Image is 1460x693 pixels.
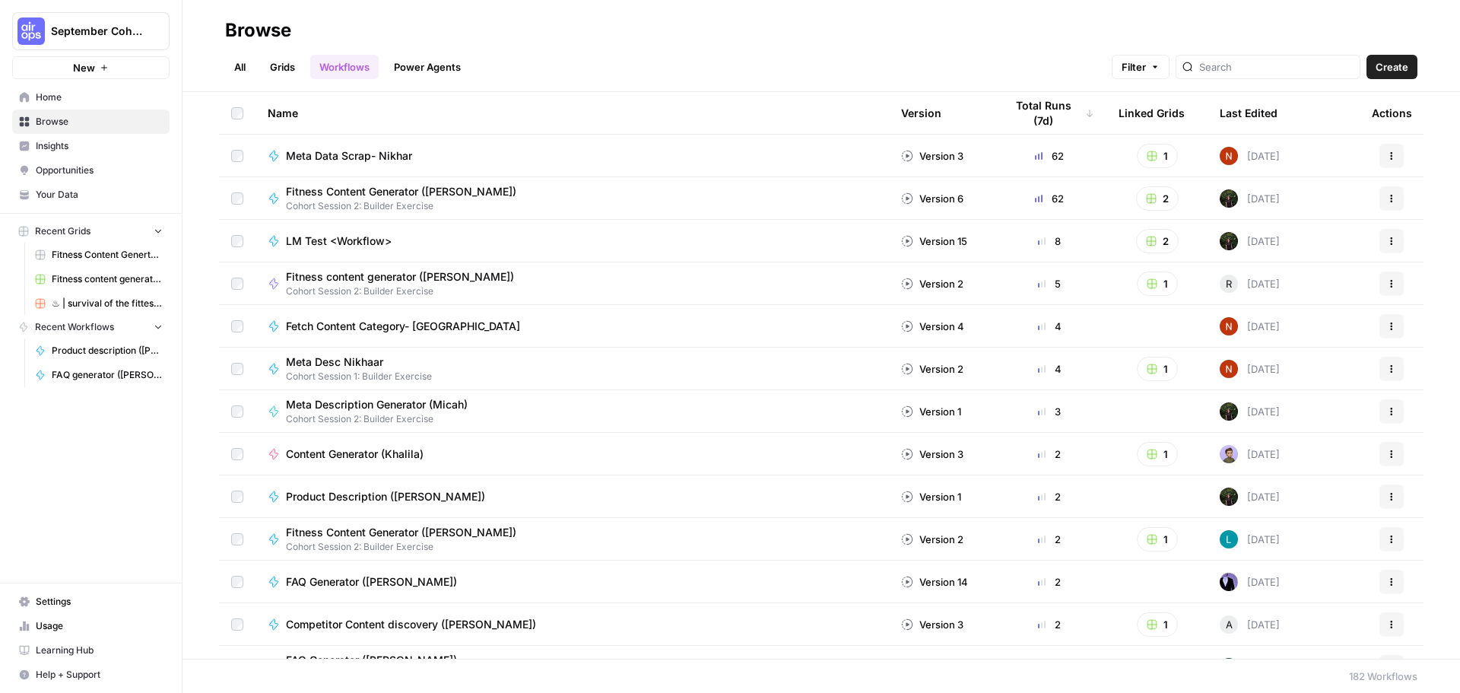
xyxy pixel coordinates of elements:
[901,447,963,462] div: Version 3
[286,653,457,668] span: FAQ Generator ([PERSON_NAME])
[35,320,114,334] span: Recent Workflows
[286,354,420,370] span: Meta Desc Nikhaar
[286,412,480,426] span: Cohort Session 2: Builder Exercise
[1005,191,1094,206] div: 62
[1220,147,1280,165] div: [DATE]
[286,489,485,504] span: Product Description ([PERSON_NAME])
[1005,617,1094,632] div: 2
[286,540,528,554] span: Cohort Session 2: Builder Exercise
[286,617,536,632] span: Competitor Content discovery ([PERSON_NAME])
[52,272,163,286] span: Fitness content generator ([PERSON_NAME])
[286,234,392,249] span: LM Test <Workflow>
[268,234,877,249] a: LM Test <Workflow>
[901,276,963,291] div: Version 2
[268,148,877,164] a: Meta Data Scrap- Nikhar
[901,361,963,377] div: Version 2
[1220,360,1238,378] img: 4fp16ll1l9r167b2opck15oawpi4
[1005,361,1094,377] div: 4
[1137,272,1178,296] button: 1
[28,363,170,387] a: FAQ generator ([PERSON_NAME])
[1005,148,1094,164] div: 62
[12,134,170,158] a: Insights
[12,158,170,183] a: Opportunities
[1005,489,1094,504] div: 2
[1220,147,1238,165] img: 4fp16ll1l9r167b2opck15oawpi4
[28,339,170,363] a: Product description ([PERSON_NAME])
[36,644,163,657] span: Learning Hub
[12,183,170,207] a: Your Data
[268,525,877,554] a: Fitness Content Generator ([PERSON_NAME])Cohort Session 2: Builder Exercise
[385,55,470,79] a: Power Agents
[268,184,877,213] a: Fitness Content Generator ([PERSON_NAME])Cohort Session 2: Builder Exercise
[1220,232,1238,250] img: k4mb3wfmxkkgbto4d7hszpobafmc
[1112,55,1170,79] button: Filter
[286,199,528,213] span: Cohort Session 2: Builder Exercise
[36,164,163,177] span: Opportunities
[1220,615,1280,634] div: [DATE]
[1199,59,1354,75] input: Search
[1220,189,1238,208] img: k4mb3wfmxkkgbto4d7hszpobafmc
[286,525,516,540] span: Fitness Content Generator ([PERSON_NAME])
[52,368,163,382] span: FAQ generator ([PERSON_NAME])
[1005,92,1094,134] div: Total Runs (7d)
[225,18,291,43] div: Browse
[901,319,964,334] div: Version 4
[1005,234,1094,249] div: 8
[28,291,170,316] a: ♨︎ | survival of the fittest ™ | ([PERSON_NAME])
[36,91,163,104] span: Home
[51,24,143,39] span: September Cohort
[1220,530,1238,548] img: k0a6gqpjs5gv5ayba30r5s721kqg
[1220,488,1280,506] div: [DATE]
[286,184,516,199] span: Fitness Content Generator ([PERSON_NAME])
[1137,612,1178,637] button: 1
[12,638,170,663] a: Learning Hub
[1226,276,1232,291] span: R
[28,267,170,291] a: Fitness content generator ([PERSON_NAME])
[1005,532,1094,547] div: 2
[52,297,163,310] span: ♨︎ | survival of the fittest ™ | ([PERSON_NAME])
[12,12,170,50] button: Workspace: September Cohort
[1220,488,1238,506] img: k4mb3wfmxkkgbto4d7hszpobafmc
[261,55,304,79] a: Grids
[1119,92,1185,134] div: Linked Grids
[1349,669,1417,684] div: 182 Workflows
[901,574,968,590] div: Version 14
[1136,186,1179,211] button: 2
[12,85,170,110] a: Home
[1220,317,1238,335] img: 4fp16ll1l9r167b2opck15oawpi4
[36,619,163,633] span: Usage
[286,269,514,285] span: Fitness content generator ([PERSON_NAME])
[901,489,961,504] div: Version 1
[52,248,163,262] span: Fitness Content Genertor ([PERSON_NAME])
[268,92,877,134] div: Name
[286,397,468,412] span: Meta Description Generator (Micah)
[12,110,170,134] a: Browse
[1376,59,1408,75] span: Create
[36,595,163,609] span: Settings
[1220,232,1280,250] div: [DATE]
[1005,447,1094,462] div: 2
[310,55,379,79] a: Workflows
[35,224,90,238] span: Recent Grids
[17,17,45,45] img: September Cohort Logo
[1220,573,1238,591] img: gx5re2im8333ev5sz1r7isrbl6e6
[268,319,877,334] a: Fetch Content Category- [GEOGRAPHIC_DATA]
[12,590,170,614] a: Settings
[1372,92,1412,134] div: Actions
[12,614,170,638] a: Usage
[286,370,432,383] span: Cohort Session 1: Builder Exercise
[225,55,255,79] a: All
[268,574,877,590] a: FAQ Generator ([PERSON_NAME])
[268,653,877,682] a: FAQ Generator ([PERSON_NAME])Cohort Session 4: Brand Kit
[901,532,963,547] div: Version 2
[1220,189,1280,208] div: [DATE]
[12,220,170,243] button: Recent Grids
[1366,55,1417,79] button: Create
[1220,402,1280,421] div: [DATE]
[36,139,163,153] span: Insights
[1220,658,1238,676] img: wafxwlaqvqnhahbj7w8w4tp7y7xo
[1137,144,1178,168] button: 1
[901,148,963,164] div: Version 3
[286,285,526,298] span: Cohort Session 2: Builder Exercise
[286,148,412,164] span: Meta Data Scrap- Nikhar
